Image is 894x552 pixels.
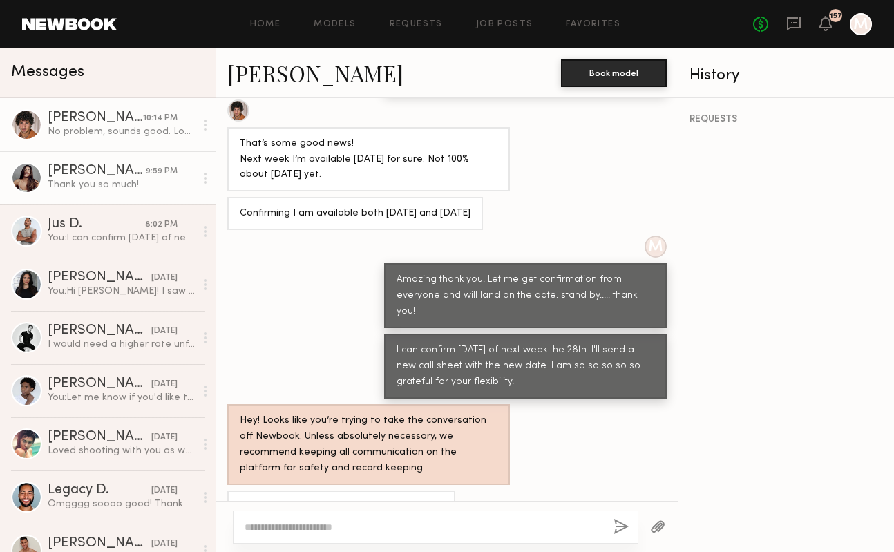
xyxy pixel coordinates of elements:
[48,377,151,391] div: [PERSON_NAME]
[48,497,195,511] div: Omgggg soooo good! Thank you for all these! He clearly had a blast! Yes let me know if you ever n...
[240,136,497,184] div: That’s some good news! Next week I’m available [DATE] for sure. Not 100% about [DATE] yet.
[48,484,151,497] div: Legacy D.
[566,20,620,29] a: Favorites
[151,537,178,551] div: [DATE]
[48,218,145,231] div: Jus D.
[48,285,195,298] div: You: Hi [PERSON_NAME]! I saw you submitted to my job listing for a shoot with a small sustainable...
[397,343,654,390] div: I can confirm [DATE] of next week the 28th. I'll send a new call sheet with the new date. I am so...
[240,499,443,515] div: No problem, sounds good. Looking forward!
[240,413,497,477] div: Hey! Looks like you’re trying to take the conversation off Newbook. Unless absolutely necessary, ...
[48,338,195,351] div: I would need a higher rate unfortunately!
[151,325,178,338] div: [DATE]
[397,272,654,320] div: Amazing thank you. Let me get confirmation from everyone and will land on the date. stand by........
[48,125,195,138] div: No problem, sounds good. Looking forward!
[11,64,84,80] span: Messages
[48,444,195,457] div: Loved shooting with you as well!! I just followed you on ig! :) look forward to seeing the pics!
[48,178,195,191] div: Thank you so much!
[390,20,443,29] a: Requests
[240,206,470,222] div: Confirming I am available both [DATE] and [DATE]
[689,68,883,84] div: History
[48,271,151,285] div: [PERSON_NAME]
[48,324,151,338] div: [PERSON_NAME]
[48,430,151,444] div: [PERSON_NAME]
[151,431,178,444] div: [DATE]
[146,165,178,178] div: 9:59 PM
[48,164,146,178] div: [PERSON_NAME]
[850,13,872,35] a: M
[476,20,533,29] a: Job Posts
[151,378,178,391] div: [DATE]
[48,231,195,245] div: You: I can confirm [DATE] of next week the 28th. I'll send a new call sheet with the new date. I ...
[48,391,195,404] div: You: Let me know if you'd like to move forward. Totally understand if not!
[830,12,842,20] div: 157
[48,537,151,551] div: [PERSON_NAME]
[48,111,143,125] div: [PERSON_NAME]
[151,484,178,497] div: [DATE]
[145,218,178,231] div: 8:02 PM
[561,59,667,87] button: Book model
[143,112,178,125] div: 10:14 PM
[561,66,667,78] a: Book model
[250,20,281,29] a: Home
[689,115,883,124] div: REQUESTS
[227,58,403,88] a: [PERSON_NAME]
[151,272,178,285] div: [DATE]
[314,20,356,29] a: Models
